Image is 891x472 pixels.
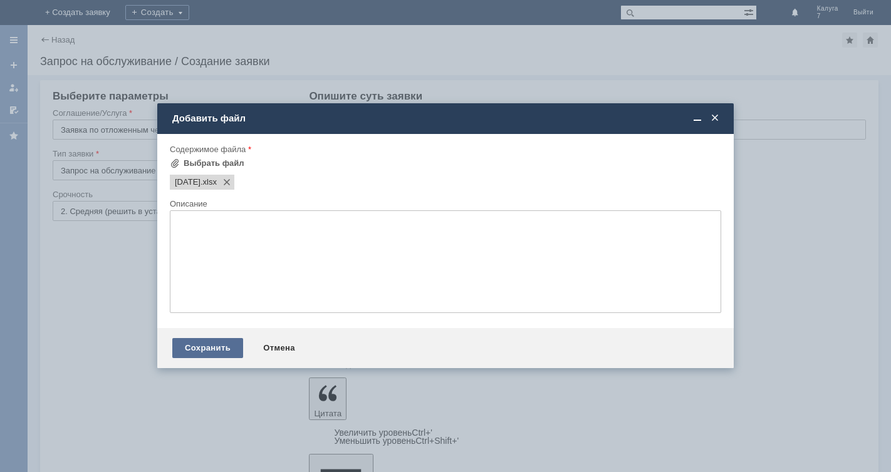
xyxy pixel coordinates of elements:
[201,177,217,187] span: 18.08.2025.xlsx
[170,145,719,153] div: Содержимое файла
[709,113,721,124] span: Закрыть
[691,113,704,124] span: Свернуть (Ctrl + M)
[5,5,183,25] div: Добрый вечер! Удалите пожалуйста отложенные чеки. [GEOGRAPHIC_DATA].
[175,177,201,187] span: 18.08.2025.xlsx
[184,158,244,168] div: Выбрать файл
[170,200,719,208] div: Описание
[172,113,721,124] div: Добавить файл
